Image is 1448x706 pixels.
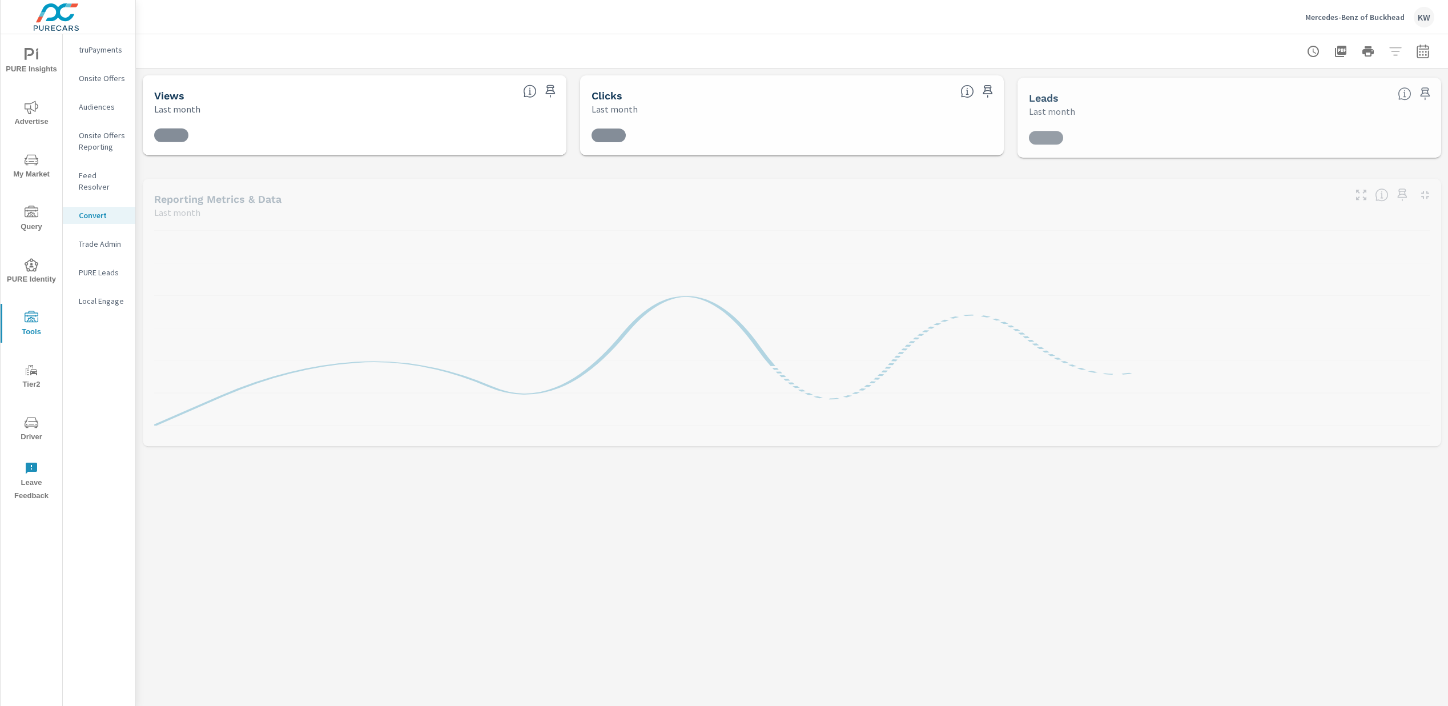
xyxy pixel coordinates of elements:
[1411,40,1434,63] button: Select Date Range
[4,258,59,286] span: PURE Identity
[4,311,59,339] span: Tools
[154,102,200,116] p: Last month
[4,363,59,391] span: Tier2
[1375,188,1389,202] span: Understand value report data over time and see how metrics compare to each other.
[63,167,135,195] div: Feed Resolver
[63,235,135,252] div: Trade Admin
[1398,87,1411,101] span: The Combined Number of Leads the MVH and Trade Tool Generated
[1,34,62,507] div: nav menu
[4,416,59,444] span: Driver
[79,238,126,250] p: Trade Admin
[1305,12,1405,22] p: Mercedes-Benz of Buckhead
[79,267,126,278] p: PURE Leads
[63,292,135,310] div: Local Engage
[79,73,126,84] p: Onsite Offers
[4,206,59,234] span: Query
[79,130,126,153] p: Onsite Offers Reporting
[1416,85,1434,103] span: Save this to your personalized report
[63,207,135,224] div: Convert
[63,264,135,281] div: PURE Leads
[1357,40,1379,63] button: Print Report
[4,48,59,76] span: PURE Insights
[979,82,997,101] span: Save this to your personalized report
[79,101,126,113] p: Audiences
[523,85,537,98] span: The Number of Times the PureCars MVH was Viewed
[1029,105,1075,118] p: Last month
[1029,92,1059,104] h5: Leads
[1393,186,1411,204] span: Save this to your personalized report
[79,295,126,307] p: Local Engage
[4,101,59,129] span: Advertise
[4,462,59,503] span: Leave Feedback
[79,210,126,221] p: Convert
[1352,186,1370,204] button: Make Fullscreen
[1329,40,1352,63] button: "Export Report to PDF"
[63,41,135,58] div: truPayments
[592,90,622,102] h5: Clicks
[154,206,200,219] p: Last month
[541,82,560,101] span: Save this to your personalized report
[63,127,135,155] div: Onsite Offers Reporting
[1414,7,1434,27] div: KW
[63,70,135,87] div: Onsite Offers
[63,98,135,115] div: Audiences
[154,193,281,205] h5: Reporting Metrics & Data
[960,85,974,98] span: The Combined Number of Times the PureCars MVH And Trade Tool were Clicked
[4,153,59,181] span: My Market
[1416,186,1434,204] button: Minimize Widget
[79,170,126,192] p: Feed Resolver
[154,90,184,102] h5: Views
[592,102,638,116] p: Last month
[79,44,126,55] p: truPayments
